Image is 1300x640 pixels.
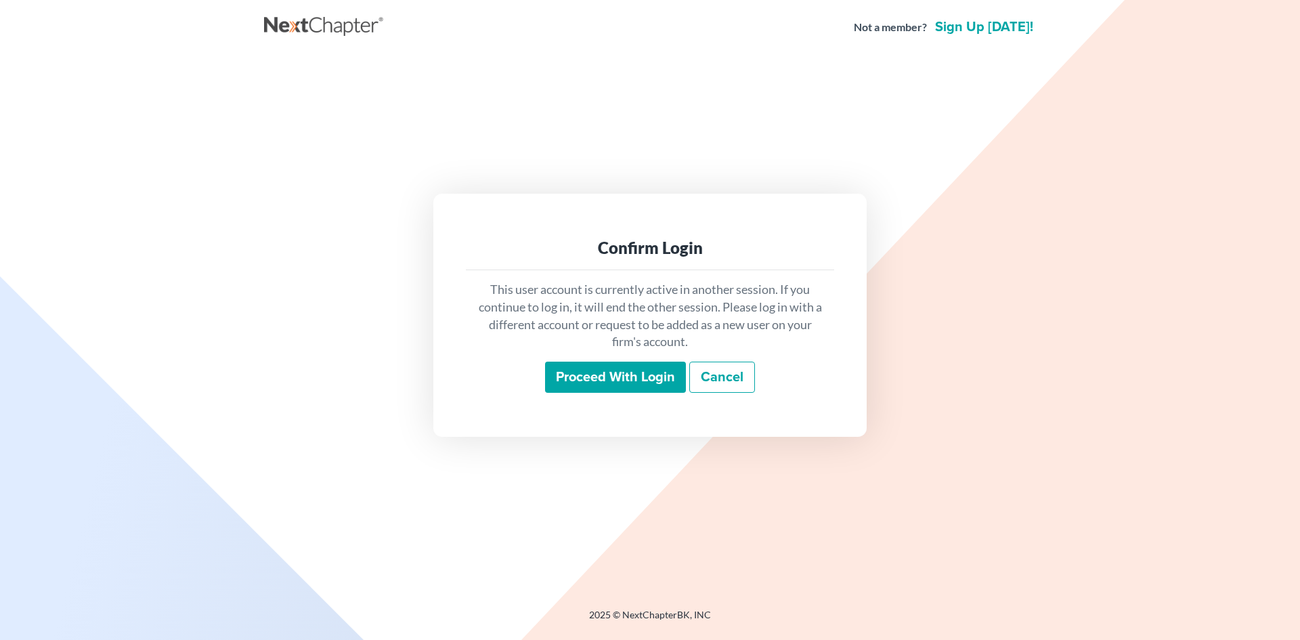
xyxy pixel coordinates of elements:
p: This user account is currently active in another session. If you continue to log in, it will end ... [477,281,823,351]
div: Confirm Login [477,237,823,259]
input: Proceed with login [545,362,686,393]
strong: Not a member? [854,20,927,35]
a: Cancel [689,362,755,393]
div: 2025 © NextChapterBK, INC [264,608,1036,633]
a: Sign up [DATE]! [932,20,1036,34]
